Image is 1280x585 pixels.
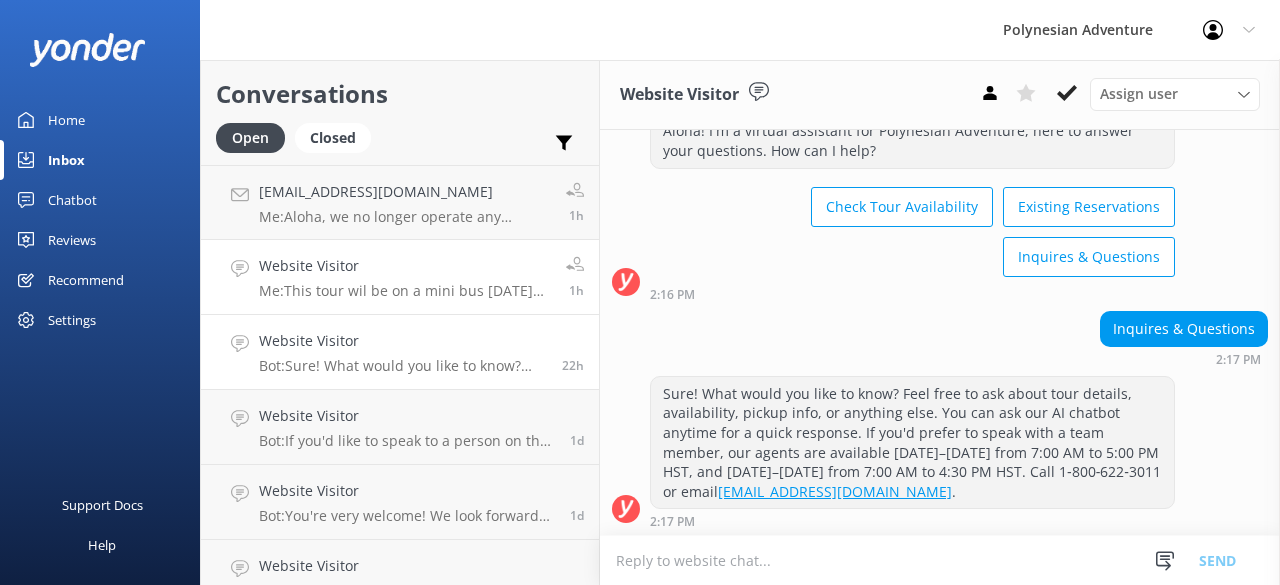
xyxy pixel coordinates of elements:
h4: [EMAIL_ADDRESS][DOMAIN_NAME] [259,181,551,203]
span: 07:09am 09-Aug-2025 (UTC -10:00) Pacific/Honolulu [570,507,584,524]
button: Inquires & Questions [1003,237,1175,277]
strong: 2:17 PM [1216,354,1261,366]
a: Website VisitorBot:Sure! What would you like to know? Feel free to ask about tour details, availa... [201,315,599,390]
img: yonder-white-logo.png [30,33,145,66]
h4: Website Visitor [259,555,555,577]
div: Closed [295,123,371,153]
span: 11:08am 10-Aug-2025 (UTC -10:00) Pacific/Honolulu [569,282,584,299]
button: Check Tour Availability [811,187,993,227]
a: [EMAIL_ADDRESS][DOMAIN_NAME]Me:Aloha, we no longer operate any helicopter rides for our Kauai tou... [201,165,599,240]
div: 02:16pm 09-Aug-2025 (UTC -10:00) Pacific/Honolulu [650,287,1175,301]
p: Bot: Sure! What would you like to know? Feel free to ask about tour details, availability, pickup... [259,357,547,375]
button: Existing Reservations [1003,187,1175,227]
div: Inbox [48,140,85,180]
h3: Website Visitor [620,82,739,108]
a: Closed [295,126,381,148]
a: Open [216,126,295,148]
strong: 2:17 PM [650,516,695,528]
div: 02:17pm 09-Aug-2025 (UTC -10:00) Pacific/Honolulu [1100,352,1268,366]
div: 02:17pm 09-Aug-2025 (UTC -10:00) Pacific/Honolulu [650,514,1175,528]
p: Bot: You're very welcome! We look forward to seeing you on a Polynesian Adventure. [259,507,555,525]
h4: Website Visitor [259,255,551,277]
div: Help [88,525,116,565]
a: Website VisitorBot:If you'd like to speak to a person on the Polynesian Adventure Team, please ca... [201,390,599,465]
p: Me: Aloha, we no longer operate any helicopter rides for our Kauai tours. Our one day tours from ... [259,208,551,226]
div: Reviews [48,220,96,260]
div: Home [48,100,85,140]
p: Me: This tour wil be on a mini bus [DATE] and we only have one seat available. If you have more i... [259,282,551,300]
h4: Website Visitor [259,330,547,352]
a: [EMAIL_ADDRESS][DOMAIN_NAME] [718,482,952,501]
h4: Website Visitor [259,480,555,502]
div: Inquires & Questions [1101,312,1267,346]
div: Aloha! I'm a virtual assistant for Polynesian Adventure, here to answer your questions. How can I... [651,114,1174,167]
span: 07:31am 09-Aug-2025 (UTC -10:00) Pacific/Honolulu [570,432,584,449]
div: Open [216,123,285,153]
a: Website VisitorBot:You're very welcome! We look forward to seeing you on a Polynesian Adventure.1d [201,465,599,540]
h4: Website Visitor [259,405,555,427]
p: Bot: If you'd like to speak to a person on the Polynesian Adventure Team, please call [PHONE_NUMB... [259,432,555,450]
div: Assign User [1090,78,1260,110]
a: Website VisitorMe:This tour wil be on a mini bus [DATE] and we only have one seat available. If y... [201,240,599,315]
span: 11:13am 10-Aug-2025 (UTC -10:00) Pacific/Honolulu [569,207,584,224]
h2: Conversations [216,75,584,113]
div: Chatbot [48,180,97,220]
span: 02:17pm 09-Aug-2025 (UTC -10:00) Pacific/Honolulu [562,357,584,374]
div: Recommend [48,260,124,300]
span: Assign user [1100,83,1178,105]
div: Settings [48,300,96,340]
div: Sure! What would you like to know? Feel free to ask about tour details, availability, pickup info... [651,377,1174,509]
div: Support Docs [62,485,143,525]
strong: 2:16 PM [650,289,695,301]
